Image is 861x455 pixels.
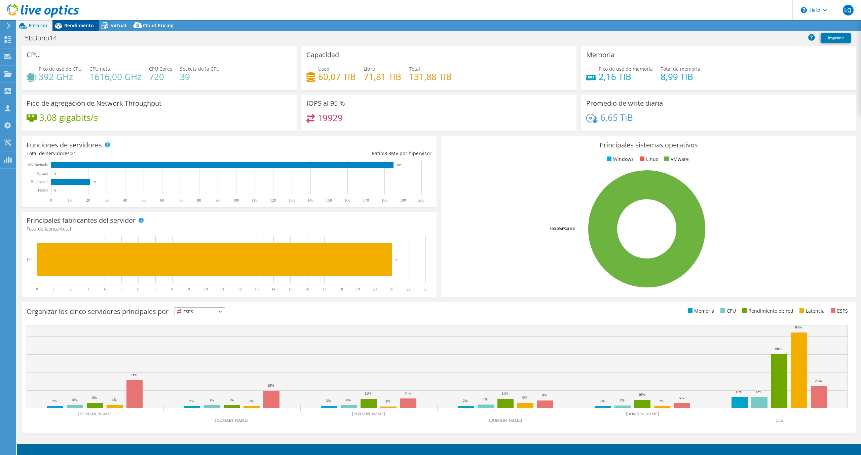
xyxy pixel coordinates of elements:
h4: Total de fabricantes: [27,225,432,233]
text: 9% [542,393,547,397]
div: Total de servidores: [27,150,229,157]
text: 1 [53,287,55,291]
text: 31% [130,373,137,377]
text: 84% [795,325,802,329]
h1: 5BBono14 [22,34,67,42]
text: 3% [620,398,625,402]
span: Libre [364,66,375,72]
li: CPU [719,307,736,315]
h4: 6,65 TiB [600,114,633,121]
text: 2% [189,399,194,403]
text: 2% [52,399,57,403]
text: 3% [326,398,331,403]
text: 11% [404,391,411,395]
text: 12% [755,390,762,394]
text: [DOMAIN_NAME] [215,418,249,423]
text: 2% [463,398,468,403]
text: 5% [679,396,684,400]
text: 4% [483,397,488,401]
text: [DOMAIN_NAME] [78,412,112,416]
text: 4% [112,397,117,401]
text: 21 [395,258,399,262]
text: 6 [137,287,139,291]
text: 40 [123,198,127,203]
tspan: ESXi 8.0 [562,226,575,231]
text: 140 [307,198,313,203]
text: 11% [365,391,371,395]
text: 4% [72,397,77,401]
text: 11% [501,391,508,395]
h4: 131,88 TiB [409,73,452,80]
text: [DOMAIN_NAME] [489,418,522,423]
h4: 8,99 TiB [661,73,700,80]
text: 185 [397,164,402,167]
h3: Pico de agregación de Network Throughput [27,100,161,107]
h4: 720 [149,73,172,80]
text: 0 [36,287,38,291]
h3: Memoria [586,51,614,59]
span: Pico de uso de CPU [39,66,82,72]
h4: 392 GHz [39,73,82,80]
text: Hipervisor [31,179,48,184]
text: 6% [92,395,97,399]
li: Rendimiento de red [740,307,793,315]
text: 14 [271,287,275,291]
span: Virtual [111,22,126,29]
text: 170 [363,198,369,203]
text: Virtual [37,171,48,176]
text: 3% [229,398,234,402]
li: ESPS [829,307,848,315]
span: 8.8 [384,150,391,156]
text: 10 [204,287,208,291]
text: 0 [54,189,56,192]
text: 0 [54,172,56,175]
h4: 3,08 gigabits/s [39,114,98,121]
li: Latencia [798,307,825,315]
text: 21 [390,287,394,291]
text: 20 [373,287,377,291]
span: 21 [71,150,76,156]
li: Linux [638,155,658,163]
span: Pico de uso de memoria [599,66,653,72]
span: CPU Cores [149,66,172,72]
h3: IOPS al 95 % [306,100,345,107]
h4: 71,81 TiB [364,73,401,80]
text: 160 [344,198,350,203]
h4: 19929 [317,114,343,121]
li: VMware [663,155,689,163]
text: 23 [423,287,427,291]
h3: CPU [27,51,40,59]
text: 20 [86,198,90,203]
text: 3% [209,398,214,402]
text: [DOMAIN_NAME] [626,412,659,416]
text: 200 [418,198,424,203]
text: 190 [400,198,406,203]
li: Memoria [686,307,714,315]
text: 80 [197,198,201,203]
text: 19 [356,287,360,291]
h3: Capacidad [306,51,339,59]
h4: 1616,00 GHz [89,73,141,80]
h4: 2,16 TiB [599,73,653,80]
h3: Funciones de servidores [27,141,102,149]
text: 8 [171,287,173,291]
span: 1 [69,225,72,232]
span: Cloud Pricing [143,22,174,29]
text: 3 [87,287,89,291]
text: 5 [120,287,122,291]
span: ESPS [175,308,225,316]
div: Ratio: MV por hipervisor [229,150,432,157]
h3: Principales fabricantes del servidor [27,217,136,224]
text: 17 [322,287,326,291]
span: Rendimiento [64,22,94,29]
text: 12 [238,287,242,291]
h3: Promedio de write diaria [586,100,663,107]
text: 150 [326,198,332,203]
text: 18 [339,287,343,291]
text: 9 [188,287,190,291]
h4: 39 [180,73,220,80]
text: 90 [216,198,220,203]
text: 25% [815,379,822,383]
span: Total [409,66,420,72]
text: 19% [267,383,274,387]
